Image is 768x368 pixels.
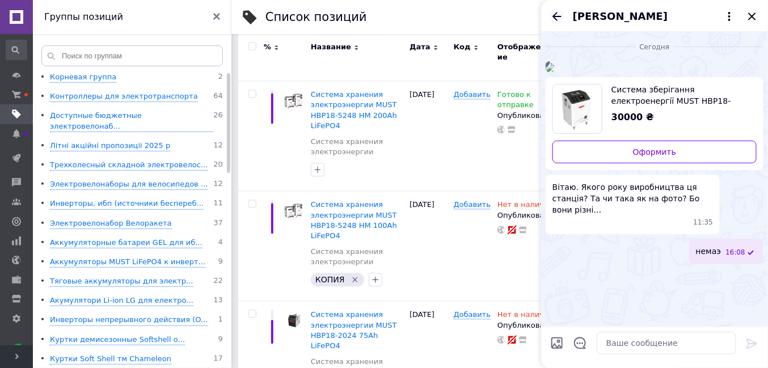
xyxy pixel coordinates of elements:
span: Нет в наличии [497,310,554,322]
span: 30000 ₴ [611,112,654,122]
button: Закрыть [745,10,759,23]
div: Инверторы, ибп (источники беспереб... [50,198,204,209]
div: Аккумуляторы MUST LiFePO4 к инверт... [50,257,205,268]
span: 11:35 12.10.2025 [694,218,714,227]
div: Список позиций [265,11,367,23]
div: [DATE] [407,81,450,191]
img: Система хранения электроэнергии MUST НВР18-2024 75Ah LiFePО4 [284,310,305,331]
a: Система хранения электроэнергии MUST НВР18-5248 НМ 200Ah LiFePО4 [311,90,397,130]
span: КОПИЯ [315,275,345,284]
span: 9 [218,335,223,345]
span: Добавить [454,310,491,319]
span: 20 [213,160,223,171]
img: Система хранения электроэнергии MUST НВР18-5248 НМ 100Ah LiFePО4 [284,200,305,221]
img: 5064732159_w640_h640_sistema-hraneniya-elektroenergii.jpg [553,84,602,133]
div: Опубликован [497,320,555,331]
img: Система хранения электроэнергии MUST НВР18-5248 НМ 200Ah LiFePО4 [284,90,305,111]
img: d730bd13-68b0-4386-aec5-cefe577dda29_w500_h500 [546,63,555,72]
span: Нет в наличии [497,200,554,212]
button: Открыть шаблоны ответов [573,336,588,350]
a: Система хранения электроэнергии MUST НВР18-2024 75Ah LiFePО4 [311,310,397,350]
a: Система хранения электроэнергии MUST НВР18-5248 НМ 100Ah LiFePО4 [311,200,397,240]
span: Готово к отправке [497,90,534,112]
span: 64 [213,91,223,102]
a: Оформить [552,141,757,163]
span: 12 [213,141,223,151]
span: Отображение [497,43,547,63]
a: Система хранения электроэнергии [311,137,404,157]
div: Аккумуляторные батареи GEL для иб... [50,238,202,248]
span: Название [311,43,351,53]
svg: Удалить метку [351,275,360,284]
div: Инверторы непрерывного действия (O... [50,315,208,325]
span: 4 [218,238,223,248]
div: Акумулятори Li-ion LG для електро... [50,295,193,306]
div: Опубликован [497,111,555,121]
span: 26 [213,111,223,132]
span: 37 [213,218,223,229]
span: Добавить [454,90,491,99]
span: Дата [410,43,431,53]
span: 17 [213,354,223,365]
div: [DATE] [407,191,450,301]
span: 11 [213,198,223,209]
button: [PERSON_NAME] [573,9,736,24]
span: % [264,43,271,53]
span: 22 [213,276,223,287]
span: Код [454,43,471,53]
span: немаэ [696,246,721,257]
a: Посмотреть товар [552,84,757,134]
div: Трехколесный складной электровелос... [50,160,208,171]
span: Система зберігання електроенергії MUST НВР18-3024 125Ah LiFePO4 [611,84,748,107]
div: 12.10.2025 [546,41,763,52]
span: [PERSON_NAME] [573,9,668,24]
span: Добавить [454,200,491,209]
span: Вітаю. Якого року виробництва ця станція? Та чи така як на фото? Бо вони різні… [552,181,713,215]
div: Куртки Soft Shell тм Chameleon [50,354,171,365]
input: Поиск по группам [41,45,223,66]
span: Сегодня [635,43,674,52]
div: Літні акційні пропозиціі 2025 р [50,141,170,151]
span: 9 [218,257,223,268]
div: Корневая группа [50,72,116,83]
div: Тяговые аккумуляторы для электр... [50,276,193,287]
div: Электровелонабор Велоракета [50,218,172,229]
span: 13 [213,295,223,306]
div: Электровелонаборы для велосипедов ... [50,179,208,190]
div: Доступные бюджетные электровелонаб... [50,111,213,132]
button: Назад [550,10,564,23]
div: Опубликован [497,210,555,221]
div: Куртки демисезонные Softshell о... [50,335,185,345]
div: Контроллеры для электротранспорта [50,91,198,102]
span: 12 [213,179,223,190]
span: 2 [218,72,223,83]
span: 16:08 12.10.2025 [725,248,745,257]
span: 1 [218,315,223,325]
a: Система хранения электроэнергии [311,247,404,267]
